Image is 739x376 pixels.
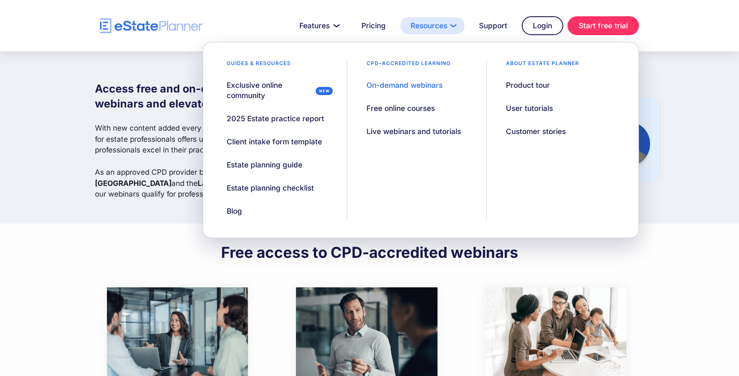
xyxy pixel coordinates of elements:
div: Exclusive online community [227,80,312,101]
a: Live webinars and tutorials [356,122,472,141]
div: CPD–accredited learning [356,60,461,72]
a: Login [522,16,563,35]
strong: Law Society of [GEOGRAPHIC_DATA] [198,179,329,188]
a: Exclusive online community [216,76,338,105]
a: Pricing [351,17,396,34]
h1: Access free and on-demand estate planning webinars and elevate your estate practice. [95,81,338,111]
a: home [100,18,203,33]
a: Blog [216,202,253,221]
a: Support [469,17,517,34]
div: Estate planning guide [227,160,302,170]
div: About estate planner [495,60,590,72]
div: Guides & resources [216,60,302,72]
a: User tutorials [495,99,564,118]
a: Product tour [495,76,561,95]
a: Client intake form template [216,132,333,151]
a: Resources [400,17,464,34]
a: Estate planning checklist [216,179,325,197]
div: Blog [227,206,242,216]
div: On-demand webinars [367,80,443,90]
div: 2025 Estate practice report [227,113,324,124]
a: Features [289,17,347,34]
div: Live webinars and tutorials [367,126,461,137]
strong: Law Society of [GEOGRAPHIC_DATA] [95,167,274,188]
div: User tutorials [506,103,553,113]
a: Free online courses [356,99,446,118]
p: With new content added every month, this webinar library designed for estate professionals offers... [95,122,338,200]
a: Customer stories [495,122,576,141]
div: Client intake form template [227,137,322,147]
h2: Free access to CPD-accredited webinars [221,243,518,262]
a: Estate planning guide [216,155,313,174]
div: Customer stories [506,126,566,137]
a: 2025 Estate practice report [216,109,335,128]
a: On-demand webinars [356,76,453,95]
div: Free online courses [367,103,435,113]
div: Product tour [506,80,550,90]
a: Start free trial [568,16,639,35]
div: Estate planning checklist [227,183,314,193]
